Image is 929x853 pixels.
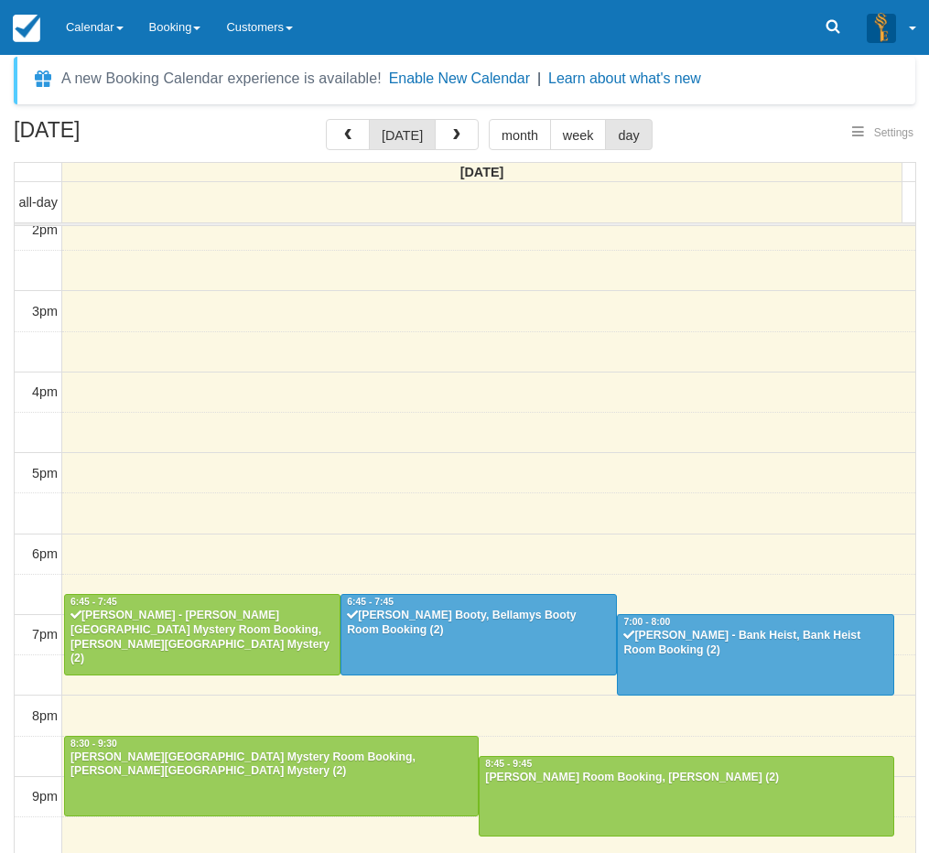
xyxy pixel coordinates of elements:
span: 8:45 - 9:45 [485,759,532,769]
span: 2pm [32,222,58,237]
span: 8pm [32,708,58,723]
div: [PERSON_NAME] - [PERSON_NAME][GEOGRAPHIC_DATA] Mystery Room Booking, [PERSON_NAME][GEOGRAPHIC_DAT... [70,609,335,667]
img: checkfront-main-nav-mini-logo.png [13,15,40,42]
span: 9pm [32,789,58,804]
button: Settings [841,120,924,146]
span: [DATE] [460,165,504,179]
button: [DATE] [369,119,436,150]
div: [PERSON_NAME] Booty, Bellamys Booty Room Booking (2) [346,609,611,638]
img: A3 [867,13,896,42]
div: [PERSON_NAME] - Bank Heist, Bank Heist Room Booking (2) [622,629,888,658]
span: 5pm [32,466,58,480]
h2: [DATE] [14,119,245,153]
span: | [537,70,541,86]
span: 6:45 - 7:45 [347,597,394,607]
div: A new Booking Calendar experience is available! [61,68,382,90]
span: Settings [874,126,913,139]
span: 6pm [32,546,58,561]
a: 8:45 - 9:45[PERSON_NAME] Room Booking, [PERSON_NAME] (2) [479,756,893,837]
span: 6:45 - 7:45 [70,597,117,607]
span: 4pm [32,384,58,399]
span: 3pm [32,304,58,319]
span: 8:30 - 9:30 [70,739,117,749]
a: 8:30 - 9:30[PERSON_NAME][GEOGRAPHIC_DATA] Mystery Room Booking, [PERSON_NAME][GEOGRAPHIC_DATA] My... [64,736,479,816]
button: month [489,119,551,150]
div: [PERSON_NAME] Room Booking, [PERSON_NAME] (2) [484,771,888,785]
a: 6:45 - 7:45[PERSON_NAME] Booty, Bellamys Booty Room Booking (2) [340,594,617,675]
span: 7pm [32,627,58,642]
button: day [605,119,652,150]
span: 7:00 - 8:00 [623,617,670,627]
a: 7:00 - 8:00[PERSON_NAME] - Bank Heist, Bank Heist Room Booking (2) [617,614,893,695]
div: [PERSON_NAME][GEOGRAPHIC_DATA] Mystery Room Booking, [PERSON_NAME][GEOGRAPHIC_DATA] Mystery (2) [70,750,473,780]
button: Enable New Calendar [389,70,530,88]
button: week [550,119,607,150]
span: all-day [19,195,58,210]
a: Learn about what's new [548,70,701,86]
a: 6:45 - 7:45[PERSON_NAME] - [PERSON_NAME][GEOGRAPHIC_DATA] Mystery Room Booking, [PERSON_NAME][GEO... [64,594,340,675]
